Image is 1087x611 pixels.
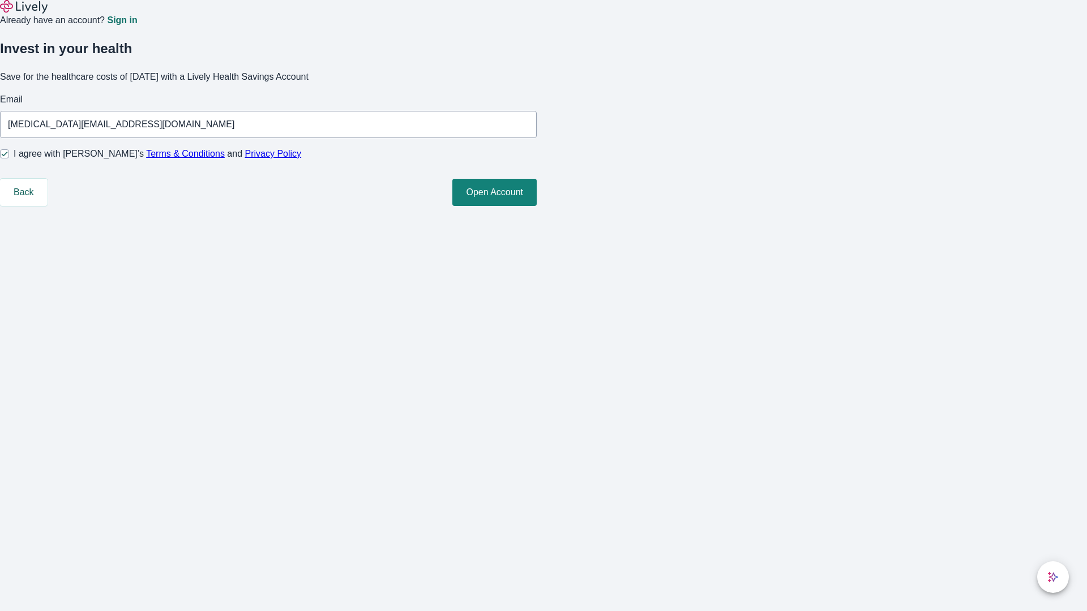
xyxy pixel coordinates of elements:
a: Terms & Conditions [146,149,225,158]
a: Privacy Policy [245,149,302,158]
button: Open Account [452,179,537,206]
span: I agree with [PERSON_NAME]’s and [14,147,301,161]
svg: Lively AI Assistant [1047,571,1059,583]
a: Sign in [107,16,137,25]
button: chat [1037,561,1069,593]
